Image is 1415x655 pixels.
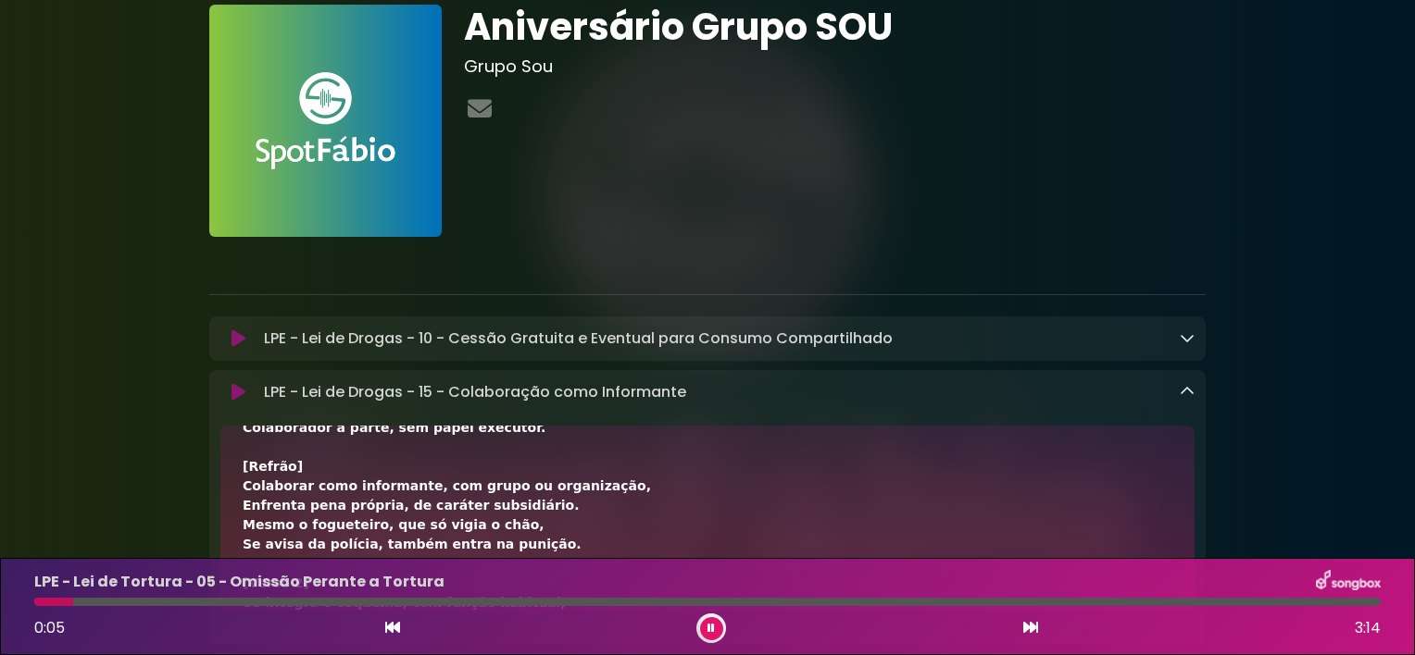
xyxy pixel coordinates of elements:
[1355,617,1381,639] span: 3:14
[264,381,686,403] p: LPE - Lei de Drogas - 15 - Colaboração como Informante
[209,5,442,237] img: FAnVhLgaRSStWruMDZa6
[464,5,1206,49] h1: Aniversário Grupo SOU
[1316,570,1381,594] img: songbox-logo-white.png
[264,327,893,350] p: LPE - Lei de Drogas - 10 - Cessão Gratuita e Eventual para Consumo Compartilhado
[34,571,445,593] p: LPE - Lei de Tortura - 05 - Omissão Perante a Tortura
[34,617,65,638] span: 0:05
[464,56,1206,77] h3: Grupo Sou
